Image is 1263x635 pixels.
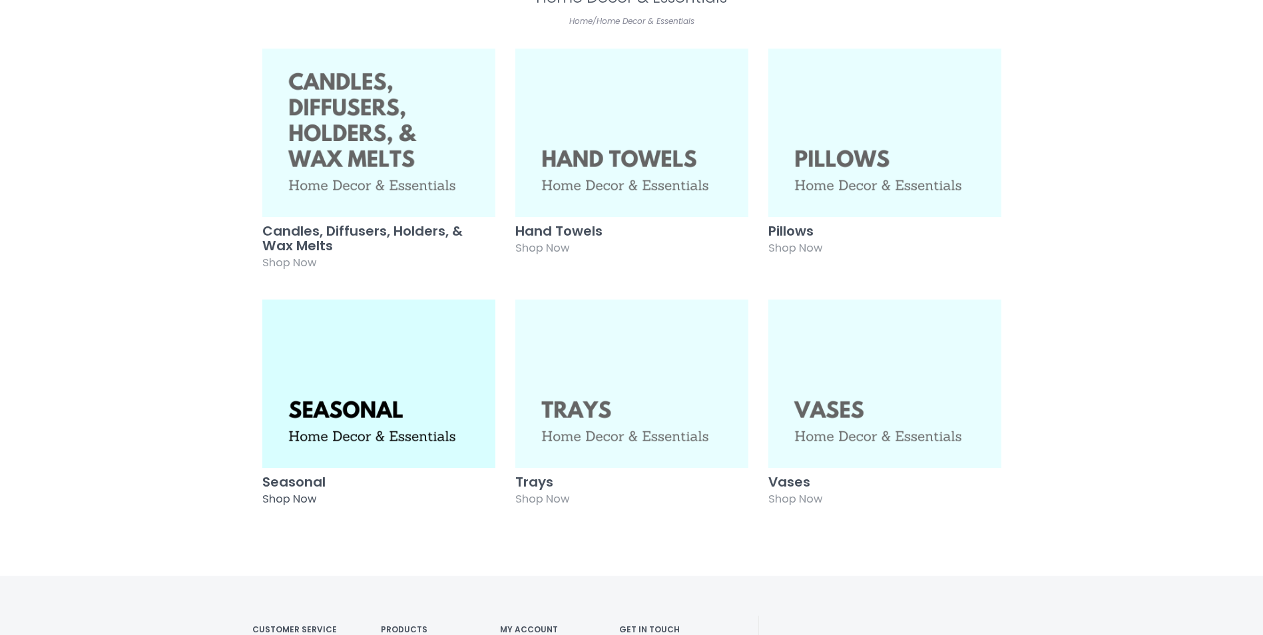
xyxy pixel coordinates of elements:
[768,300,1001,516] a: Vases Shop Now
[262,255,316,270] span: Shop Now
[515,491,569,507] span: Shop Now
[768,491,822,507] span: Shop Now
[515,224,748,238] h3: Hand Towels
[515,49,748,217] img: Hand Towels
[515,475,748,489] h3: Trays
[569,15,593,27] a: Home
[262,300,495,516] a: Seasonal Shop Now
[262,224,495,253] h3: Candles, Diffusers, Holders, & Wax Melts
[381,625,480,634] h4: Products
[768,49,1001,217] img: Pillows
[252,625,362,634] h4: Customer service
[768,49,1001,265] a: Pillows Shop Now
[597,15,694,27] a: Home Decor & Essentials
[768,240,822,256] span: Shop Now
[500,625,599,634] h4: My account
[262,491,316,507] span: Shop Now
[515,300,748,468] img: Trays
[262,475,495,489] h3: Seasonal
[262,49,495,217] img: Candles, Diffusers, Holders, & Wax Melts
[252,14,1011,29] div: /
[619,625,718,634] h4: Get in touch
[515,240,569,256] span: Shop Now
[262,300,495,468] img: Seasonal
[515,300,748,516] a: Trays Shop Now
[768,300,1001,468] img: Vases
[515,49,748,265] a: Hand Towels Shop Now
[768,224,1001,238] h3: Pillows
[768,475,1001,489] h3: Vases
[262,49,495,280] a: Candles, Diffusers, Holders, & Wax Melts Shop Now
